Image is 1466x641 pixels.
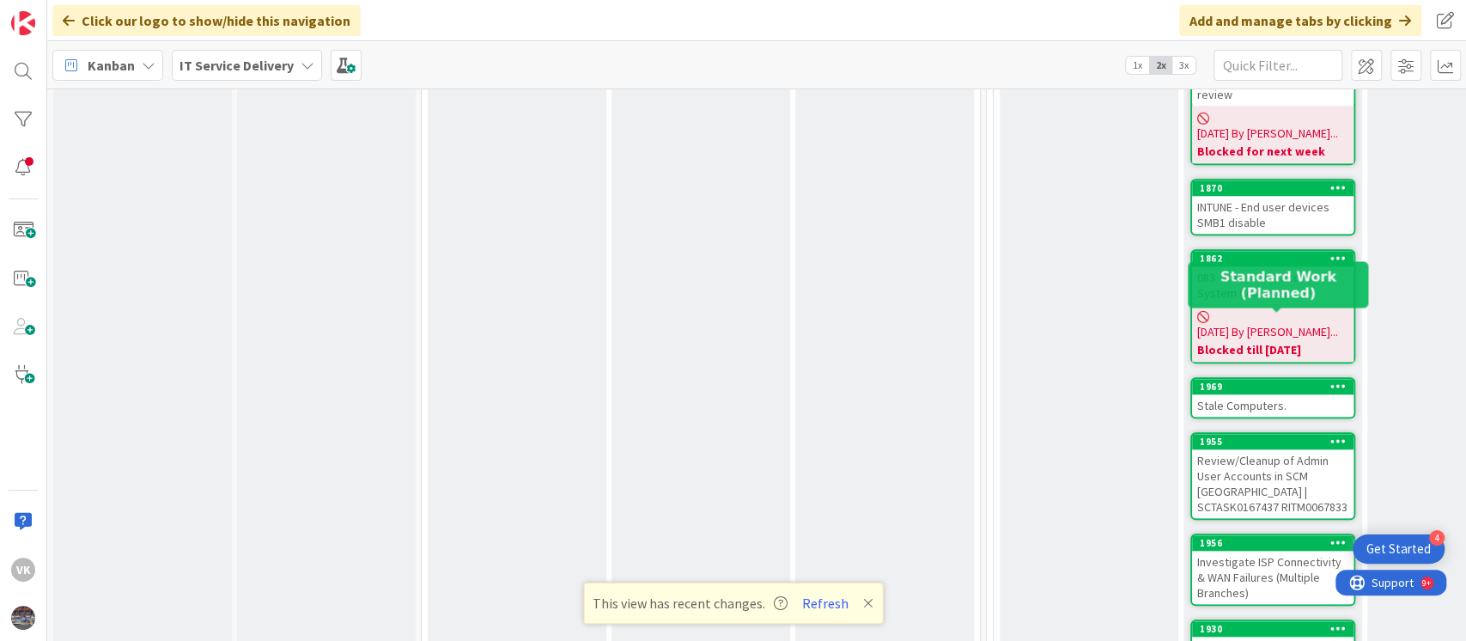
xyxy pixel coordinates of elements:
img: avatar [11,606,35,630]
div: Click our logo to show/hide this navigation [52,5,361,36]
div: 1862 [1192,251,1353,266]
span: [DATE] By [PERSON_NAME]... [1197,323,1338,341]
input: Quick Filter... [1214,50,1342,81]
div: 1956 [1192,535,1353,551]
div: 1969 [1192,379,1353,394]
img: Visit kanbanzone.com [11,11,35,35]
b: Blocked for next week [1197,143,1348,160]
a: 1870INTUNE - End user devices SMB1 disable [1190,179,1355,235]
div: 4 [1429,530,1445,546]
div: 1870 [1192,180,1353,196]
div: 1955 [1192,434,1353,449]
div: 1870INTUNE - End user devices SMB1 disable [1192,180,1353,234]
div: 1930 [1200,623,1353,635]
div: 1969Stale Computers. [1192,379,1353,417]
div: 1956 [1200,537,1353,549]
button: Refresh [796,592,855,614]
div: Add and manage tabs by clicking [1179,5,1421,36]
a: 1955Review/Cleanup of Admin User Accounts in SCM [GEOGRAPHIC_DATA] | SCTASK0167437 RITM0067833 [1190,432,1355,520]
div: 1956Investigate ISP Connectivity & WAN Failures (Multiple Branches) [1192,535,1353,604]
a: 1956Investigate ISP Connectivity & WAN Failures (Multiple Branches) [1190,534,1355,606]
div: Investigate ISP Connectivity & WAN Failures (Multiple Branches) [1192,551,1353,604]
div: Review/Cleanup of Admin User Accounts in SCM [GEOGRAPHIC_DATA] | SCTASK0167437 RITM0067833 [1192,449,1353,518]
div: 1955 [1200,436,1353,448]
b: IT Service Delivery [179,57,294,74]
h5: Standard Work (Planned) [1195,268,1361,301]
span: 2x [1149,57,1172,74]
div: 1955Review/Cleanup of Admin User Accounts in SCM [GEOGRAPHIC_DATA] | SCTASK0167437 RITM0067833 [1192,434,1353,518]
div: INTUNE - End user devices SMB1 disable [1192,196,1353,234]
div: Open Get Started checklist, remaining modules: 4 [1353,534,1445,564]
a: 1862083 - Network & Access System Concerns[DATE] By [PERSON_NAME]...Blocked till [DATE] [1190,249,1355,363]
div: Get Started [1366,540,1431,558]
span: 1x [1126,57,1149,74]
div: 1969 [1200,381,1353,393]
span: Support [36,3,78,23]
div: VK [11,558,35,582]
div: 1870 [1200,182,1353,194]
div: 9+ [87,7,95,21]
a: 1969Stale Computers. [1190,377,1355,418]
span: 3x [1172,57,1195,74]
b: Blocked till [DATE] [1197,341,1348,358]
div: 1862 [1200,253,1353,265]
span: [DATE] By [PERSON_NAME]... [1197,125,1338,143]
a: _MRC Server Services group review[DATE] By [PERSON_NAME]...Blocked for next week [1190,51,1355,165]
span: Kanban [88,55,135,76]
div: 1930 [1192,621,1353,637]
span: This view has recent changes. [593,593,788,614]
div: 1862083 - Network & Access System Concerns [1192,251,1353,304]
div: Stale Computers. [1192,394,1353,417]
